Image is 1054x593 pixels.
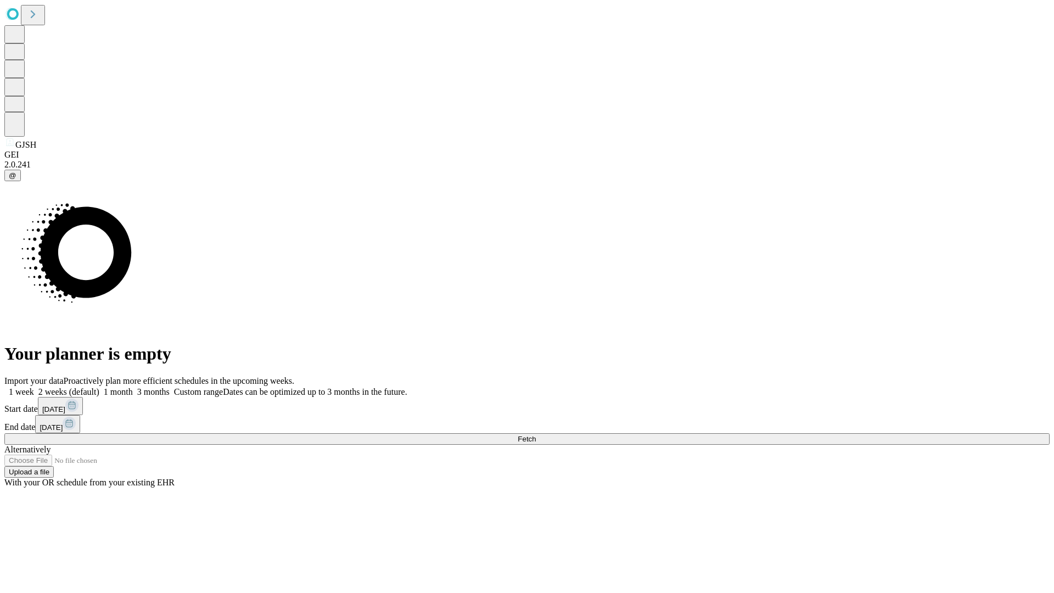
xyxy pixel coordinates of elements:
button: @ [4,170,21,181]
span: Import your data [4,376,64,385]
span: 3 months [137,387,170,396]
span: [DATE] [42,405,65,413]
span: Custom range [174,387,223,396]
span: 1 week [9,387,34,396]
div: GEI [4,150,1050,160]
span: Fetch [518,435,536,443]
span: Alternatively [4,445,51,454]
span: Dates can be optimized up to 3 months in the future. [223,387,407,396]
button: [DATE] [38,397,83,415]
span: 2 weeks (default) [38,387,99,396]
span: GJSH [15,140,36,149]
span: @ [9,171,16,180]
div: 2.0.241 [4,160,1050,170]
button: Upload a file [4,466,54,478]
span: [DATE] [40,423,63,432]
div: End date [4,415,1050,433]
button: Fetch [4,433,1050,445]
div: Start date [4,397,1050,415]
button: [DATE] [35,415,80,433]
span: 1 month [104,387,133,396]
h1: Your planner is empty [4,344,1050,364]
span: With your OR schedule from your existing EHR [4,478,175,487]
span: Proactively plan more efficient schedules in the upcoming weeks. [64,376,294,385]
